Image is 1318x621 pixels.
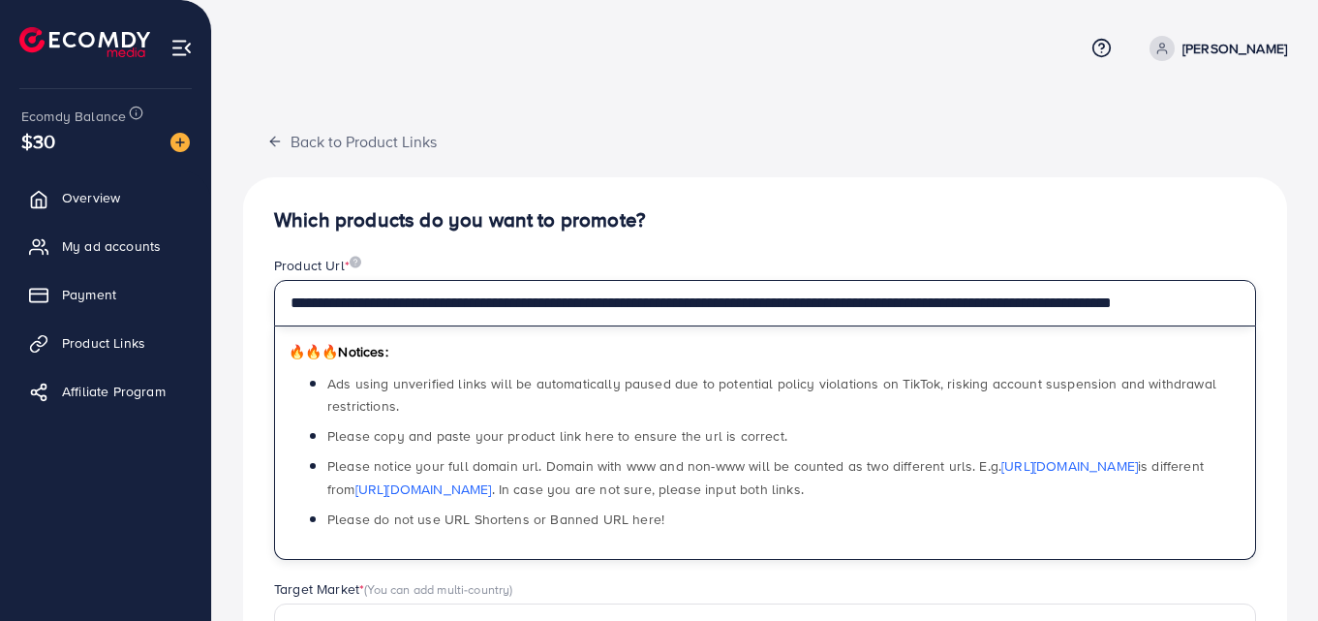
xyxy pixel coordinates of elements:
img: logo [19,27,150,57]
label: Product Url [274,256,361,275]
label: Target Market [274,579,513,599]
a: Affiliate Program [15,372,197,411]
span: Product Links [62,333,145,353]
span: 🔥🔥🔥 [289,342,338,361]
span: My ad accounts [62,236,161,256]
p: [PERSON_NAME] [1182,37,1287,60]
h4: Which products do you want to promote? [274,208,1256,233]
span: Payment [62,285,116,304]
a: Overview [15,178,197,217]
img: image [350,256,361,268]
img: menu [170,37,193,59]
span: Please copy and paste your product link here to ensure the url is correct. [327,426,787,446]
a: Payment [15,275,197,314]
span: Ecomdy Balance [21,107,126,126]
span: $30 [21,127,55,155]
iframe: Chat [1236,534,1303,606]
span: Please notice your full domain url. Domain with www and non-www will be counted as two different ... [327,456,1204,498]
a: [URL][DOMAIN_NAME] [355,480,492,499]
a: [PERSON_NAME] [1142,36,1287,61]
span: Ads using unverified links will be automatically paused due to potential policy violations on Tik... [327,374,1216,416]
span: Overview [62,188,120,207]
a: [URL][DOMAIN_NAME] [1001,456,1138,476]
span: Affiliate Program [62,382,166,401]
button: Back to Product Links [243,120,461,162]
span: Please do not use URL Shortens or Banned URL here! [327,510,664,529]
img: image [170,133,190,152]
span: Notices: [289,342,388,361]
a: Product Links [15,324,197,362]
a: My ad accounts [15,227,197,265]
span: (You can add multi-country) [364,580,512,598]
